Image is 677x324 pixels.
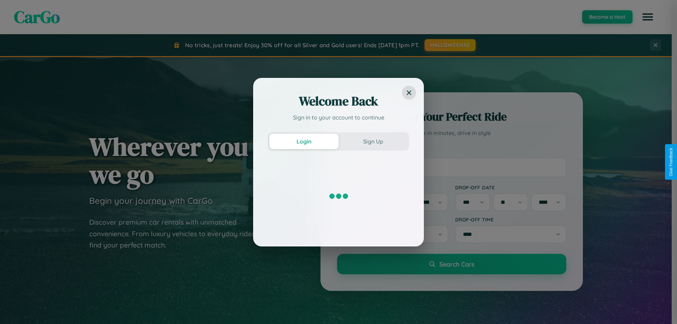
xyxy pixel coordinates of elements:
button: Sign Up [338,134,408,149]
h2: Welcome Back [268,93,409,110]
iframe: Intercom live chat [7,300,24,317]
p: Sign in to your account to continue [268,113,409,122]
div: Give Feedback [669,148,673,176]
button: Login [269,134,338,149]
